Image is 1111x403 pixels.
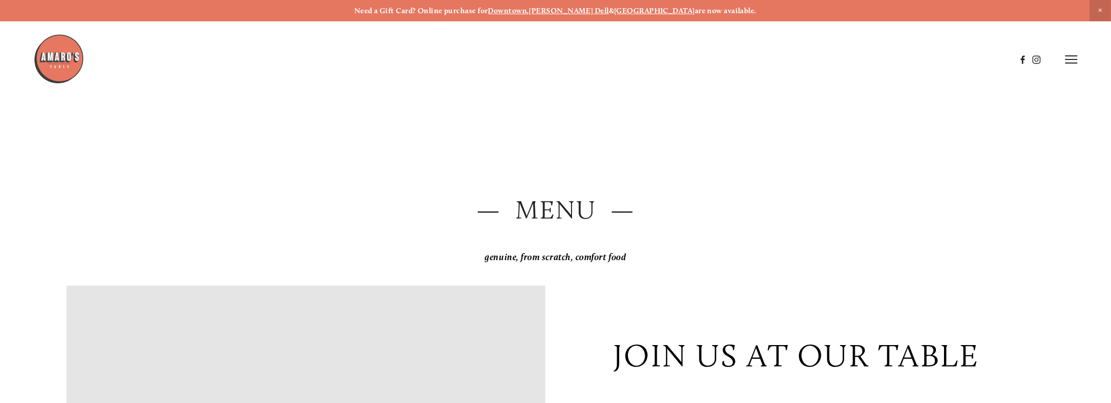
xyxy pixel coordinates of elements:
img: Amaro's Table [33,34,84,84]
p: join us at our table [613,336,979,375]
strong: & [609,6,614,15]
a: [PERSON_NAME] Dell [529,6,609,15]
em: genuine, from scratch, comfort food [485,252,626,263]
a: Downtown [488,6,527,15]
strong: Need a Gift Card? Online purchase for [354,6,488,15]
a: [GEOGRAPHIC_DATA] [614,6,695,15]
strong: are now available. [695,6,757,15]
strong: , [527,6,529,15]
h2: — Menu — [66,192,1044,228]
